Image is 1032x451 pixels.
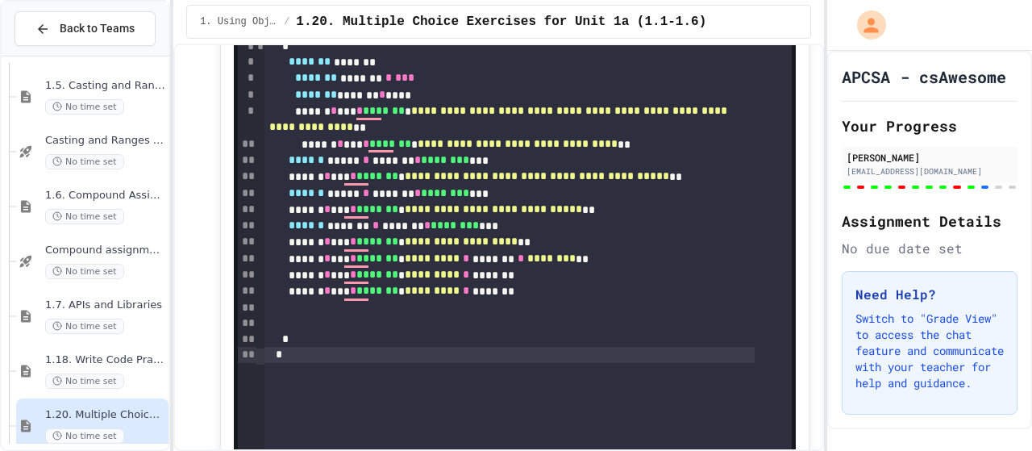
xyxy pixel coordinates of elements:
[842,239,1017,258] div: No due date set
[45,299,165,312] span: 1.7. APIs and Libraries
[842,115,1017,137] h2: Your Progress
[855,311,1004,391] p: Switch to "Grade View" to access the chat feature and communicate with your teacher for help and ...
[45,79,165,93] span: 1.5. Casting and Ranges of Values
[855,285,1004,304] h3: Need Help?
[284,15,289,28] span: /
[847,165,1013,177] div: [EMAIL_ADDRESS][DOMAIN_NAME]
[45,428,124,444] span: No time set
[842,65,1006,88] h1: APCSA - csAwesome
[45,264,124,279] span: No time set
[840,6,890,44] div: My Account
[45,209,124,224] span: No time set
[296,12,706,31] span: 1.20. Multiple Choice Exercises for Unit 1a (1.1-1.6)
[45,374,124,389] span: No time set
[45,408,165,422] span: 1.20. Multiple Choice Exercises for Unit 1a (1.1-1.6)
[45,244,165,257] span: Compound assignment operators - Quiz
[45,189,165,203] span: 1.6. Compound Assignment Operators
[45,154,124,169] span: No time set
[45,99,124,115] span: No time set
[847,150,1013,165] div: [PERSON_NAME]
[842,210,1017,232] h2: Assignment Details
[45,319,124,334] span: No time set
[200,15,277,28] span: 1. Using Objects and Methods
[15,11,156,46] button: Back to Teams
[45,134,165,148] span: Casting and Ranges of variables - Quiz
[45,353,165,367] span: 1.18. Write Code Practice 1.1-1.6
[60,20,135,37] span: Back to Teams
